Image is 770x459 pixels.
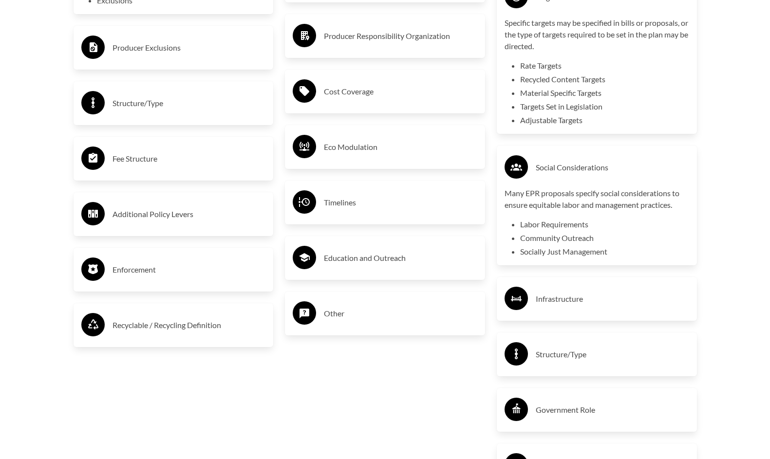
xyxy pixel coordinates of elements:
li: Rate Targets [520,60,689,72]
li: Labor Requirements [520,219,689,230]
li: Community Outreach [520,232,689,244]
h3: Structure/Type [536,347,689,362]
h3: Producer Responsibility Organization [324,28,477,44]
h3: Infrastructure [536,291,689,307]
h3: Recyclable / Recycling Definition [113,317,266,333]
h3: Producer Exclusions [113,40,266,55]
h3: Other [324,306,477,321]
h3: Eco Modulation [324,139,477,155]
h3: Education and Outreach [324,250,477,266]
li: Socially Just Management [520,246,689,257]
p: Many EPR proposals specify social considerations to ensure equitable labor and management practices. [505,187,689,211]
li: Recycled Content Targets [520,73,689,85]
li: Targets Set in Legislation [520,101,689,112]
h3: Government Role [536,402,689,418]
h3: Additional Policy Levers [113,206,266,222]
p: Specific targets may be specified in bills or proposals, or the type of targets required to be se... [505,17,689,52]
h3: Enforcement [113,262,266,277]
h3: Fee Structure [113,151,266,166]
h3: Social Considerations [536,160,689,175]
li: Material Specific Targets [520,87,689,99]
h3: Timelines [324,195,477,210]
li: Adjustable Targets [520,114,689,126]
h3: Cost Coverage [324,84,477,99]
h3: Structure/Type [113,95,266,111]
